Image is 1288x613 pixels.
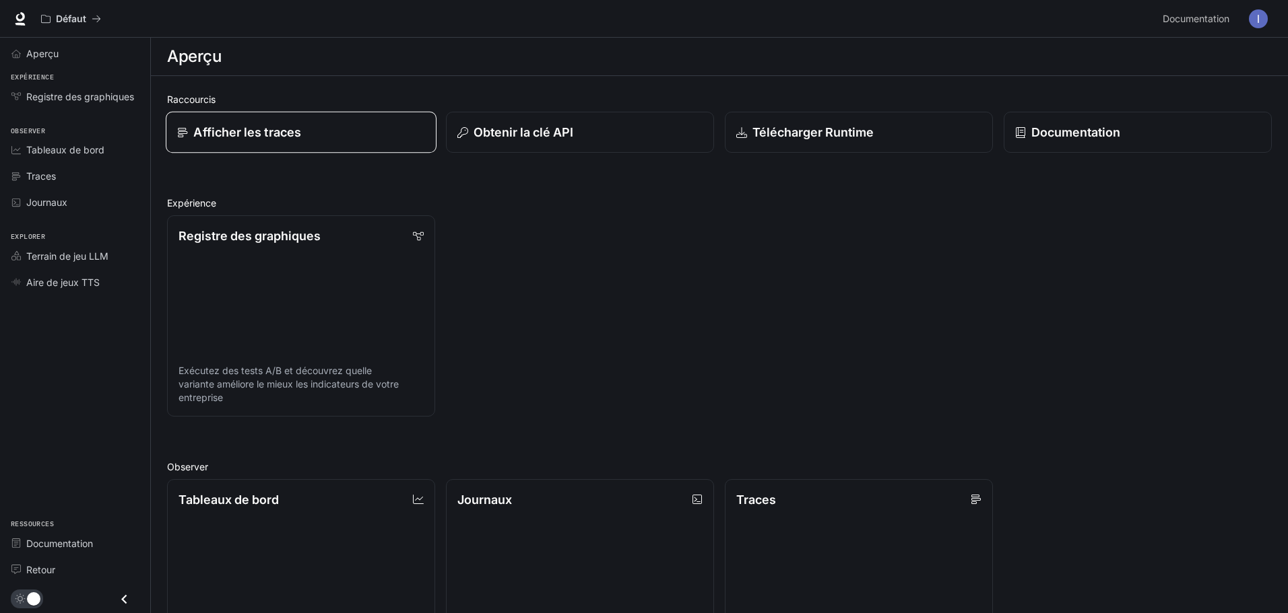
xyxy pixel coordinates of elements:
img: Avatar de l'utilisateur [1249,9,1268,28]
font: Aperçu [26,48,59,59]
a: Retour [5,558,145,581]
a: Télécharger Runtime [725,112,993,153]
span: Basculement du mode sombre [27,591,40,606]
font: Documentation [1031,125,1120,139]
font: Journaux [457,493,512,507]
font: Exécutez des tests A/B et découvrez quelle variante améliore le mieux les indicateurs de votre en... [179,365,399,403]
font: Afficher les traces [193,125,301,139]
font: Tableaux de bord [26,144,104,155]
a: Documentation [1004,112,1272,153]
font: Registre des graphiques [179,229,321,243]
font: Défaut [56,13,86,24]
a: Registre des graphiques [5,85,145,108]
font: Télécharger Runtime [752,125,874,139]
a: Terrain de jeu LLM [5,244,145,268]
font: Traces [26,170,56,182]
button: Obtenir la clé API [446,112,714,153]
font: Observer [167,461,208,472]
font: Journaux [26,196,67,208]
a: Aire de jeux TTS [5,271,145,294]
font: Raccourcis [167,94,216,105]
button: Fermer le tiroir [109,585,139,613]
font: Ressources [11,519,54,528]
font: Aperçu [167,46,221,66]
a: Aperçu [5,42,145,65]
font: Expérience [167,197,216,209]
font: Obtenir la clé API [474,125,573,139]
a: Journaux [5,190,145,214]
font: Retour [26,564,55,575]
font: Expérience [11,73,54,81]
a: Documentation [5,532,145,555]
font: Registre des graphiques [26,91,134,102]
a: Registre des graphiquesExécutez des tests A/B et découvrez quelle variante améliore le mieux les ... [167,215,435,417]
a: Afficher les traces [166,112,437,153]
a: Tableaux de bord [5,138,145,161]
font: Aire de jeux TTS [26,277,100,288]
font: Traces [736,493,776,507]
a: Traces [5,164,145,188]
font: Documentation [26,538,93,549]
button: Avatar de l'utilisateur [1245,5,1272,32]
font: Observer [11,127,45,135]
button: Tous les espaces de travail [35,5,107,32]
font: Tableaux de bord [179,493,279,507]
font: Terrain de jeu LLM [26,250,108,262]
font: Documentation [1163,13,1229,24]
font: Explorer [11,232,45,241]
a: Documentation [1157,5,1239,32]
